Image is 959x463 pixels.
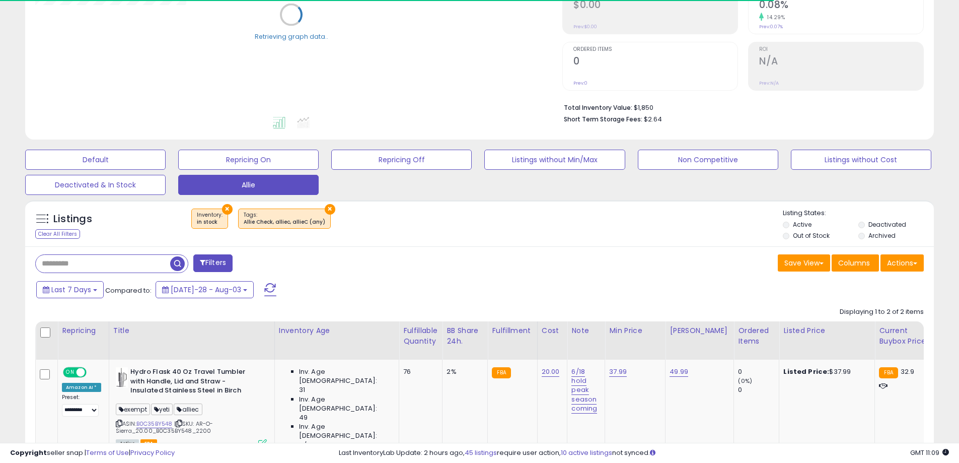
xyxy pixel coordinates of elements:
[759,47,923,52] span: ROI
[840,307,924,317] div: Displaying 1 to 2 of 2 items
[879,367,898,378] small: FBA
[116,420,213,435] span: | SKU: AR-O-Sierra_20.00_B0C35BY548_2200
[542,367,560,377] a: 20.00
[130,448,175,457] a: Privacy Policy
[783,209,934,218] p: Listing States:
[325,204,335,215] button: ×
[339,448,949,458] div: Last InventoryLab Update: 2 hours ago, require user action, not synced.
[35,229,80,239] div: Clear All Filters
[62,394,101,417] div: Preset:
[868,231,896,240] label: Archived
[86,448,129,457] a: Terms of Use
[403,325,438,347] div: Fulfillable Quantity
[832,254,879,272] button: Columns
[465,448,497,457] a: 45 listings
[299,413,308,422] span: 49
[738,367,779,376] div: 0
[573,80,587,86] small: Prev: 0
[838,258,870,268] span: Columns
[10,448,47,457] strong: Copyright
[564,115,642,123] b: Short Term Storage Fees:
[53,212,92,226] h5: Listings
[447,367,480,376] div: 2%
[64,368,77,377] span: ON
[156,281,254,298] button: [DATE]-28 - Aug-03
[778,254,830,272] button: Save View
[764,14,785,21] small: 14.29%
[244,219,325,226] div: Allie Check, alliec, allieC (any)
[783,325,870,336] div: Listed Price
[644,114,662,124] span: $2.64
[759,55,923,69] h2: N/A
[492,325,533,336] div: Fulfillment
[62,325,105,336] div: Repricing
[178,175,319,195] button: Allie
[561,448,612,457] a: 10 active listings
[197,219,223,226] div: in stock
[492,367,510,378] small: FBA
[793,231,830,240] label: Out of Stock
[178,150,319,170] button: Repricing On
[759,80,779,86] small: Prev: N/A
[171,285,241,295] span: [DATE]-28 - Aug-03
[331,150,472,170] button: Repricing Off
[573,24,597,30] small: Prev: $0.00
[609,367,627,377] a: 37.99
[759,24,783,30] small: Prev: 0.07%
[222,204,233,215] button: ×
[738,377,752,385] small: (0%)
[880,254,924,272] button: Actions
[738,325,775,347] div: Ordered Items
[403,367,434,376] div: 76
[564,103,632,112] b: Total Inventory Value:
[105,286,152,295] span: Compared to:
[193,254,233,272] button: Filters
[62,383,101,392] div: Amazon AI *
[116,404,150,415] span: exempt
[868,220,906,229] label: Deactivated
[174,404,202,415] span: alliec
[573,47,737,52] span: Ordered Items
[783,367,829,376] b: Listed Price:
[36,281,104,298] button: Last 7 Days
[299,422,391,440] span: Inv. Age [DEMOGRAPHIC_DATA]:
[136,420,173,428] a: B0C35BY548
[299,395,391,413] span: Inv. Age [DEMOGRAPHIC_DATA]:
[244,211,325,226] span: Tags :
[638,150,778,170] button: Non Competitive
[447,325,483,347] div: BB Share 24h.
[255,32,328,41] div: Retrieving graph data..
[130,367,253,398] b: Hydro Flask 40 Oz Travel Tumbler with Handle, Lid and Straw - Insulated Stainless Steel in Birch
[564,101,916,113] li: $1,850
[10,448,175,458] div: seller snap | |
[299,367,391,385] span: Inv. Age [DEMOGRAPHIC_DATA]:
[279,325,395,336] div: Inventory Age
[151,404,173,415] span: yeti
[738,385,779,394] div: 0
[116,367,128,387] img: 21xY2DL8L5L._SL40_.jpg
[85,368,101,377] span: OFF
[25,150,166,170] button: Default
[25,175,166,195] button: Deactivated & In Stock
[299,385,305,394] span: 31
[783,367,867,376] div: $37.99
[571,325,601,336] div: Note
[879,325,931,347] div: Current Buybox Price
[670,325,729,336] div: [PERSON_NAME]
[670,367,688,377] a: 49.99
[571,367,597,414] a: 6/18 hold peak season coming
[197,211,223,226] span: Inventory :
[542,325,563,336] div: Cost
[910,448,949,457] span: 2025-08-11 11:09 GMT
[51,285,91,295] span: Last 7 Days
[901,367,915,376] span: 32.9
[791,150,931,170] button: Listings without Cost
[609,325,661,336] div: Min Price
[573,55,737,69] h2: 0
[793,220,812,229] label: Active
[484,150,625,170] button: Listings without Min/Max
[113,325,270,336] div: Title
